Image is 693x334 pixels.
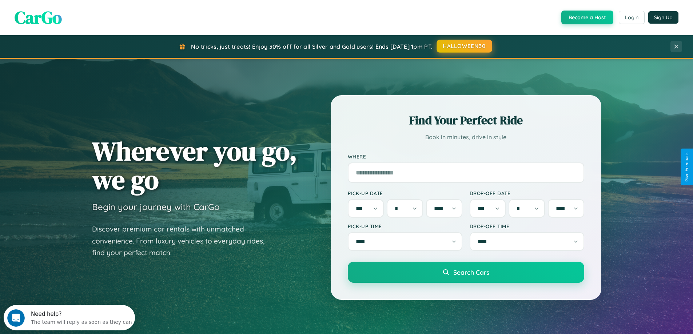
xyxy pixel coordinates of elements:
[191,43,433,50] span: No tricks, just treats! Enjoy 30% off for all Silver and Gold users! Ends [DATE] 1pm PT.
[15,5,62,29] span: CarGo
[561,11,613,24] button: Become a Host
[4,305,135,330] iframe: Intercom live chat discovery launcher
[348,262,584,283] button: Search Cars
[348,132,584,142] p: Book in minutes, drive in style
[92,223,274,259] p: Discover premium car rentals with unmatched convenience. From luxury vehicles to everyday rides, ...
[348,153,584,160] label: Where
[684,152,689,182] div: Give Feedback
[619,11,645,24] button: Login
[348,112,584,128] h2: Find Your Perfect Ride
[92,201,220,212] h3: Begin your journey with CarGo
[27,6,128,12] div: Need help?
[470,223,584,229] label: Drop-off Time
[648,11,678,24] button: Sign Up
[27,12,128,20] div: The team will reply as soon as they can
[348,190,462,196] label: Pick-up Date
[7,309,25,327] iframe: Intercom live chat
[470,190,584,196] label: Drop-off Date
[437,40,492,53] button: HALLOWEEN30
[348,223,462,229] label: Pick-up Time
[92,137,297,194] h1: Wherever you go, we go
[3,3,135,23] div: Open Intercom Messenger
[453,268,489,276] span: Search Cars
